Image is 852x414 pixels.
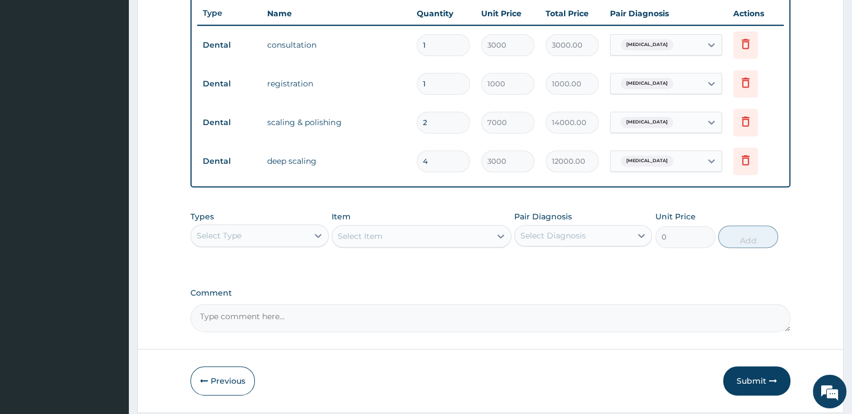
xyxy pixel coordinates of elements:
[197,3,262,24] th: Type
[621,117,673,128] span: [MEDICAL_DATA]
[262,72,411,95] td: registration
[728,2,784,25] th: Actions
[197,35,262,56] td: Dental
[514,211,572,222] label: Pair Diagnosis
[262,150,411,172] td: deep scaling
[540,2,604,25] th: Total Price
[190,288,790,298] label: Comment
[723,366,790,395] button: Submit
[621,39,673,50] span: [MEDICAL_DATA]
[332,211,351,222] label: Item
[6,286,213,325] textarea: Type your message and hit 'Enter'
[604,2,728,25] th: Pair Diagnosis
[718,226,778,248] button: Add
[65,131,155,245] span: We're online!
[197,112,262,133] td: Dental
[621,78,673,89] span: [MEDICAL_DATA]
[190,366,255,395] button: Previous
[197,151,262,172] td: Dental
[262,111,411,134] td: scaling & polishing
[262,2,411,25] th: Name
[21,56,45,84] img: d_794563401_company_1708531726252_794563401
[411,2,476,25] th: Quantity
[197,73,262,94] td: Dental
[621,155,673,167] span: [MEDICAL_DATA]
[262,34,411,56] td: consultation
[190,212,214,222] label: Types
[58,63,188,77] div: Chat with us now
[520,230,586,241] div: Select Diagnosis
[476,2,540,25] th: Unit Price
[655,211,696,222] label: Unit Price
[184,6,211,33] div: Minimize live chat window
[197,230,241,241] div: Select Type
